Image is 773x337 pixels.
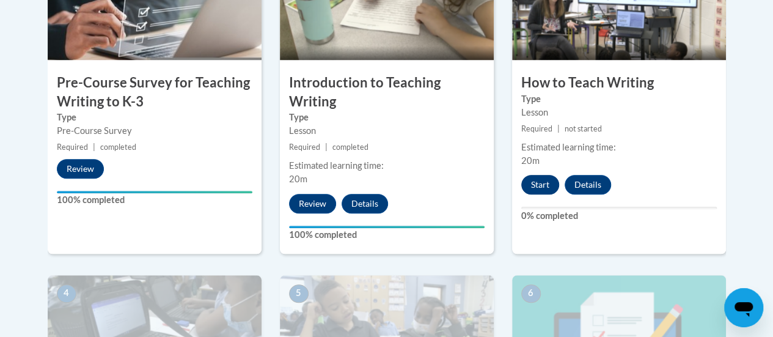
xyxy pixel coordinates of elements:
[289,124,485,138] div: Lesson
[289,143,320,152] span: Required
[289,226,485,228] div: Your progress
[289,284,309,303] span: 5
[521,209,717,223] label: 0% completed
[565,124,602,133] span: not started
[557,124,560,133] span: |
[280,73,494,111] h3: Introduction to Teaching Writing
[521,124,552,133] span: Required
[289,228,485,242] label: 100% completed
[521,106,717,119] div: Lesson
[325,143,328,152] span: |
[57,143,88,152] span: Required
[57,124,252,138] div: Pre-Course Survey
[289,159,485,172] div: Estimated learning time:
[57,193,252,207] label: 100% completed
[521,141,717,154] div: Estimated learning time:
[332,143,368,152] span: completed
[565,175,611,194] button: Details
[57,284,76,303] span: 4
[57,159,104,179] button: Review
[521,175,559,194] button: Start
[57,111,252,124] label: Type
[100,143,136,152] span: completed
[289,194,336,213] button: Review
[724,288,763,327] iframe: Button to launch messaging window
[342,194,388,213] button: Details
[521,284,541,303] span: 6
[521,92,717,106] label: Type
[521,155,540,166] span: 20m
[57,191,252,193] div: Your progress
[48,73,262,111] h3: Pre-Course Survey for Teaching Writing to K-3
[289,111,485,124] label: Type
[512,73,726,92] h3: How to Teach Writing
[93,143,95,152] span: |
[289,174,307,184] span: 20m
